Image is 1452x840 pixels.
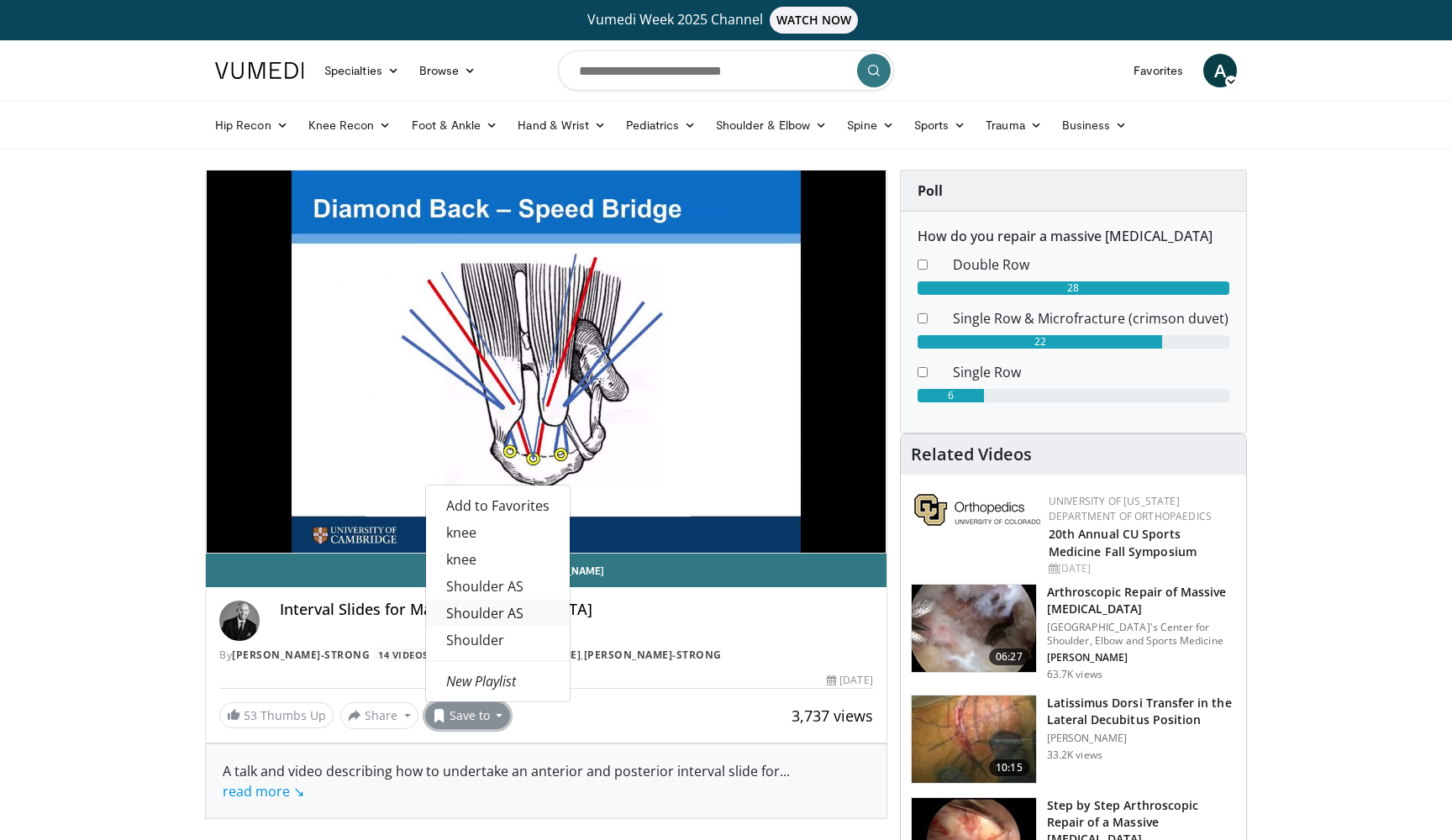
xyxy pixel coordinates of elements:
p: [GEOGRAPHIC_DATA]'s Center for Shoulder, Elbow and Sports Medicine [1047,621,1236,648]
span: 3,737 views [792,706,873,726]
span: Add to Favorites [446,496,550,515]
h3: Arthroscopic Repair of Massive [MEDICAL_DATA] [1047,584,1236,617]
a: Hip Recon [205,108,298,142]
a: Knee Recon [298,108,402,142]
a: Pediatrics [616,108,706,142]
a: read more ↘ [223,782,304,801]
div: A talk and video describing how to undertake an anterior and posterior interval slide for [223,761,870,801]
a: Email [PERSON_NAME] [206,554,886,587]
a: Favorites [1123,54,1193,87]
img: 355603a8-37da-49b6-856f-e00d7e9307d3.png.150x105_q85_autocrop_double_scale_upscale_version-0.2.png [914,494,1040,526]
a: Shoulder [426,627,570,654]
div: 6 [918,389,985,402]
a: New Playlist [426,668,570,695]
button: Share [340,702,418,729]
input: Search topics, interventions [558,50,894,91]
h4: Interval Slides for Massive [MEDICAL_DATA] [280,601,873,619]
a: Foot & Ankle [402,108,508,142]
video-js: Video Player [206,171,886,554]
h4: Related Videos [911,444,1032,465]
a: 10:15 Latissimus Dorsi Transfer in the Lateral Decubitus Position [PERSON_NAME] 33.2K views [911,695,1236,784]
h6: How do you repair a massive [MEDICAL_DATA] [918,228,1229,244]
em: New Playlist [446,672,516,690]
div: [DATE] [827,673,872,688]
dd: Double Row [940,255,1242,275]
a: 14 Videos [373,648,434,662]
button: Save to [425,702,511,729]
a: Business [1052,108,1138,142]
div: [DATE] [1049,561,1233,576]
a: Browse [409,54,487,87]
a: 53 Thumbs Up [219,702,334,728]
span: 53 [244,707,257,723]
span: WATCH NOW [770,7,859,34]
p: 63.7K views [1047,668,1102,681]
a: Add to Favorites [426,492,570,519]
span: ... [223,762,790,801]
a: Vumedi Week 2025 ChannelWATCH NOW [218,7,1234,34]
img: VuMedi Logo [215,62,304,79]
a: [PERSON_NAME]-Strong [232,648,370,662]
span: 10:15 [989,759,1029,776]
a: knee [426,546,570,573]
dd: Single Row [940,362,1242,382]
a: University of [US_STATE] Department of Orthopaedics [1049,494,1212,523]
p: [PERSON_NAME] [1047,732,1236,745]
a: Sports [904,108,976,142]
a: A [1203,54,1237,87]
a: Specialties [314,54,409,87]
img: 38501_0000_3.png.150x105_q85_crop-smart_upscale.jpg [912,696,1036,783]
a: Trauma [976,108,1052,142]
a: knee [426,519,570,546]
span: 06:27 [989,648,1029,665]
p: [PERSON_NAME] [1047,651,1236,664]
a: Shoulder & Elbow [706,108,837,142]
a: Hand & Wrist [508,108,616,142]
h3: Latissimus Dorsi Transfer in the Lateral Decubitus Position [1047,695,1236,728]
dd: Single Row & Microfracture (crimson duvet) [940,308,1242,328]
a: Shoulder AS [426,600,570,627]
img: 281021_0002_1.png.150x105_q85_crop-smart_upscale.jpg [912,585,1036,672]
div: By FEATURING , [219,648,873,663]
img: Avatar [219,601,260,641]
a: [PERSON_NAME]-Strong [584,648,722,662]
div: 28 [918,281,1229,295]
a: Spine [837,108,903,142]
a: Shoulder AS [426,573,570,600]
div: 22 [918,335,1163,349]
a: 06:27 Arthroscopic Repair of Massive [MEDICAL_DATA] [GEOGRAPHIC_DATA]'s Center for Shoulder, Elbo... [911,584,1236,681]
strong: Poll [918,181,943,200]
a: 20th Annual CU Sports Medicine Fall Symposium [1049,526,1197,559]
p: 33.2K views [1047,748,1102,762]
